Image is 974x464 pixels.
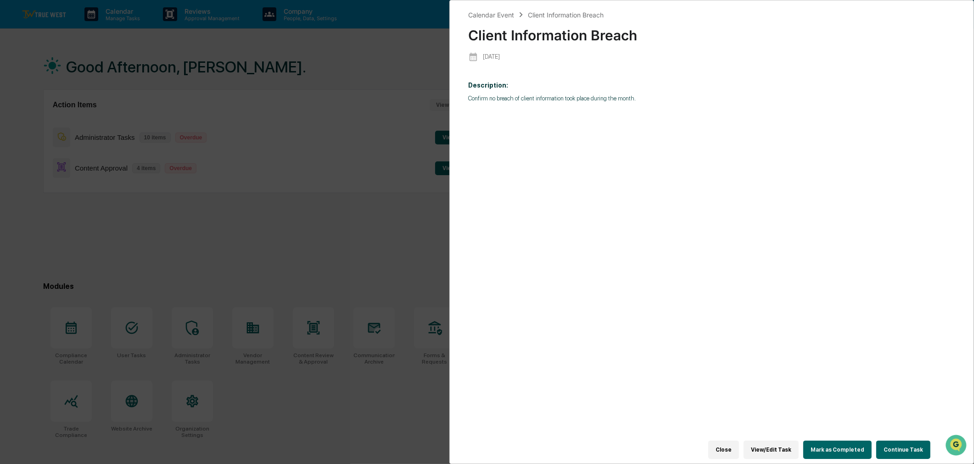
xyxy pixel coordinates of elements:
[76,163,114,172] span: Attestations
[156,73,167,84] button: Start new chat
[91,203,111,210] span: Pylon
[18,163,59,172] span: Preclearance
[9,70,26,87] img: 1746055101610-c473b297-6a78-478c-a979-82029cc54cd1
[9,102,62,109] div: Past conversations
[468,82,508,89] b: Description:
[6,159,63,176] a: 🖐️Preclearance
[803,441,872,459] button: Mark as Completed
[468,20,955,44] div: Client Information Breach
[18,125,26,133] img: 1746055101610-c473b297-6a78-478c-a979-82029cc54cd1
[528,11,604,19] div: Client Information Breach
[9,164,17,171] div: 🖐️
[142,100,167,111] button: See all
[18,180,58,189] span: Data Lookup
[67,164,74,171] div: 🗄️
[81,125,100,132] span: [DATE]
[31,70,151,79] div: Start new chat
[483,53,500,60] p: [DATE]
[876,441,930,459] button: Continue Task
[468,11,514,19] div: Calendar Event
[9,19,167,34] p: How can we help?
[28,125,74,132] span: [PERSON_NAME]
[63,159,118,176] a: 🗄️Attestations
[9,116,24,131] img: Cameron Burns
[31,79,116,87] div: We're available if you need us!
[945,434,969,458] iframe: Open customer support
[65,202,111,210] a: Powered byPylon
[744,441,799,459] button: View/Edit Task
[468,95,955,102] p: Confirm no breach of client information took place during the month.
[76,125,79,132] span: •
[9,181,17,188] div: 🔎
[708,441,739,459] button: Close
[6,177,62,193] a: 🔎Data Lookup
